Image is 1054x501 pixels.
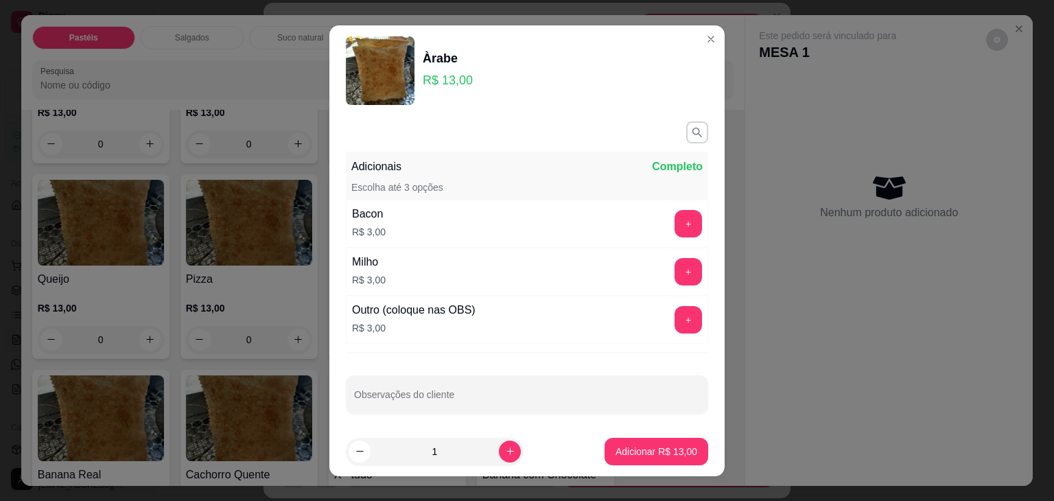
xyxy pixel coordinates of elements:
[352,302,476,318] div: Outro (coloque nas OBS)
[616,445,697,458] p: Adicionar R$ 13,00
[675,210,702,237] button: add
[700,28,722,50] button: Close
[675,258,702,286] button: add
[423,71,473,90] p: R$ 13,00
[352,225,386,239] p: R$ 3,00
[351,180,443,194] p: Escolha até 3 opções
[652,159,703,175] p: Completo
[499,441,521,463] button: increase-product-quantity
[423,49,473,68] div: Àrabe
[675,306,702,334] button: add
[352,206,386,222] div: Bacon
[352,321,476,335] p: R$ 3,00
[354,393,700,407] input: Observações do cliente
[352,254,386,270] div: Milho
[605,438,708,465] button: Adicionar R$ 13,00
[346,36,414,105] img: product-image
[352,273,386,287] p: R$ 3,00
[351,159,401,175] p: Adicionais
[349,441,371,463] button: decrease-product-quantity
